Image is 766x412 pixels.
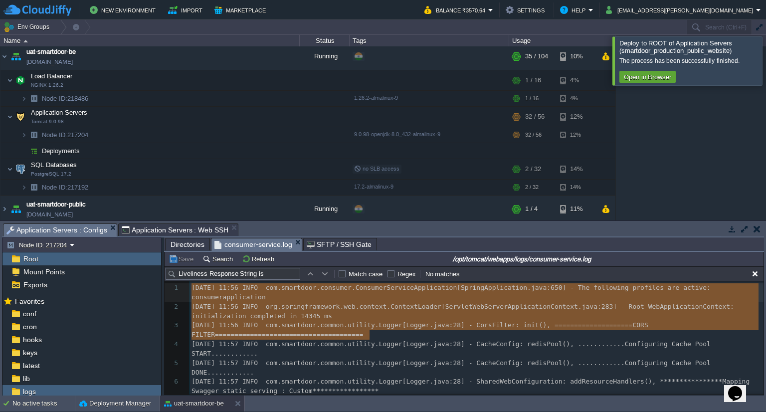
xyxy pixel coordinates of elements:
[300,35,349,46] div: Status
[424,4,488,16] button: Balance ₹3570.64
[165,283,181,293] div: 1
[354,184,393,190] span: 17.2-almalinux-9
[79,399,151,409] button: Deployment Manager
[42,131,67,139] span: Node ID:
[525,180,539,195] div: 2 / 32
[13,107,27,127] img: AMDAwAAAACH5BAEAAAAALAAAAAABAAEAAAICRAEAOw==
[7,159,13,179] img: AMDAwAAAACH5BAEAAAAALAAAAAABAAEAAAICRAEAOw==
[560,159,592,179] div: 14%
[30,109,89,116] a: Application ServersTomcat 9.0.98
[510,35,615,46] div: Usage
[21,309,38,318] a: conf
[27,180,41,195] img: AMDAwAAAACH5BAEAAAAALAAAAAABAAEAAAICRAEAOw==
[42,95,67,102] span: Node ID:
[3,20,53,34] button: Env Groups
[202,254,236,263] button: Search
[31,171,71,177] span: PostgreSQL 17.2
[7,107,13,127] img: AMDAwAAAACH5BAEAAAAALAAAAAABAAEAAAICRAEAOw==
[525,127,542,143] div: 32 / 56
[307,238,372,250] span: SFTP / SSH Gate
[191,378,754,395] span: [DATE] 11:57 INFO com.smartdoor.common.utility.Logger[Logger.java:28] - SharedWebConfiguration: a...
[21,361,41,370] span: latest
[619,39,732,54] span: Deploy to ROOT of Application Servers (smartdoor_production_public_website)
[21,267,66,276] a: Mount Points
[21,387,37,396] a: logs
[1,35,299,46] div: Name
[41,131,90,139] span: 217204
[41,183,90,192] span: 217192
[21,335,43,344] a: hooks
[191,340,371,348] span: [DATE] 11:57 INFO com.smartdoor.common.utilit
[214,238,292,251] span: consumer-service.log
[9,43,23,70] img: AMDAwAAAACH5BAEAAAAALAAAAAABAAEAAAICRAEAOw==
[21,280,49,289] a: Exports
[621,72,674,81] button: Open in Browser
[12,396,75,412] div: No active tasks
[26,47,76,57] a: uat-smartdoor-be
[525,70,541,90] div: 1 / 16
[41,94,90,103] span: 218486
[26,57,73,67] a: [DOMAIN_NAME]
[9,196,23,222] img: AMDAwAAAACH5BAEAAAAALAAAAAABAAEAAAICRAEAOw==
[21,322,38,331] span: cron
[397,270,416,278] label: Regex
[560,107,592,127] div: 12%
[191,284,715,301] span: [DATE] 11:56 INFO com.smartdoor.consumer.ConsumerServiceApplication[SpringApplication.java:650] -...
[606,4,756,16] button: [EMAIL_ADDRESS][PERSON_NAME][DOMAIN_NAME]
[165,340,181,349] div: 4
[21,374,31,383] a: lib
[560,91,592,106] div: 4%
[165,302,181,312] div: 2
[26,200,86,209] a: uat-smartdoor-public
[27,127,41,143] img: AMDAwAAAACH5BAEAAAAALAAAAAABAAEAAAICRAEAOw==
[354,95,398,101] span: 1.26.2-almalinux-9
[165,377,181,387] div: 6
[41,131,90,139] a: Node ID:217204
[30,72,74,80] span: Load Balancer
[560,180,592,195] div: 14%
[21,180,27,195] img: AMDAwAAAACH5BAEAAAAALAAAAAABAAEAAAICRAEAOw==
[7,70,13,90] img: AMDAwAAAACH5BAEAAAAALAAAAAABAAEAAAICRAEAOw==
[300,196,350,222] div: Running
[41,183,90,192] a: Node ID:217192
[13,297,46,306] span: Favorites
[13,70,27,90] img: AMDAwAAAACH5BAEAAAAALAAAAAABAAEAAAICRAEAOw==
[525,107,545,127] div: 32 / 56
[191,321,652,338] span: [DATE] 11:56 INFO com.smartdoor.common.utility.Logger[Logger.java:28] - CorsFilter: init(), =====...
[354,166,399,172] span: no SLB access
[13,297,46,305] a: Favorites
[165,359,181,368] div: 5
[525,196,538,222] div: 1 / 4
[350,35,509,46] div: Tags
[424,269,461,279] div: No matches
[42,184,67,191] span: Node ID:
[90,4,159,16] button: New Environment
[164,399,224,409] button: uat-smartdoor-be
[165,321,181,330] div: 3
[242,254,277,263] button: Refresh
[525,91,539,106] div: 1 / 16
[31,119,64,125] span: Tomcat 9.0.98
[214,4,269,16] button: Marketplace
[23,40,28,42] img: AMDAwAAAACH5BAEAAAAALAAAAAABAAEAAAICRAEAOw==
[349,270,383,278] label: Match case
[30,161,78,169] span: SQL Databases
[41,94,90,103] a: Node ID:218486
[30,108,89,117] span: Application Servers
[21,127,27,143] img: AMDAwAAAACH5BAEAAAAALAAAAAABAAEAAAICRAEAOw==
[31,82,63,88] span: NGINX 1.26.2
[122,224,229,236] span: Application Servers : Web SSH
[560,43,592,70] div: 10%
[560,196,592,222] div: 11%
[41,147,81,155] a: Deployments
[27,143,41,159] img: AMDAwAAAACH5BAEAAAAALAAAAAABAAEAAAICRAEAOw==
[30,161,78,169] a: SQL DatabasesPostgreSQL 17.2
